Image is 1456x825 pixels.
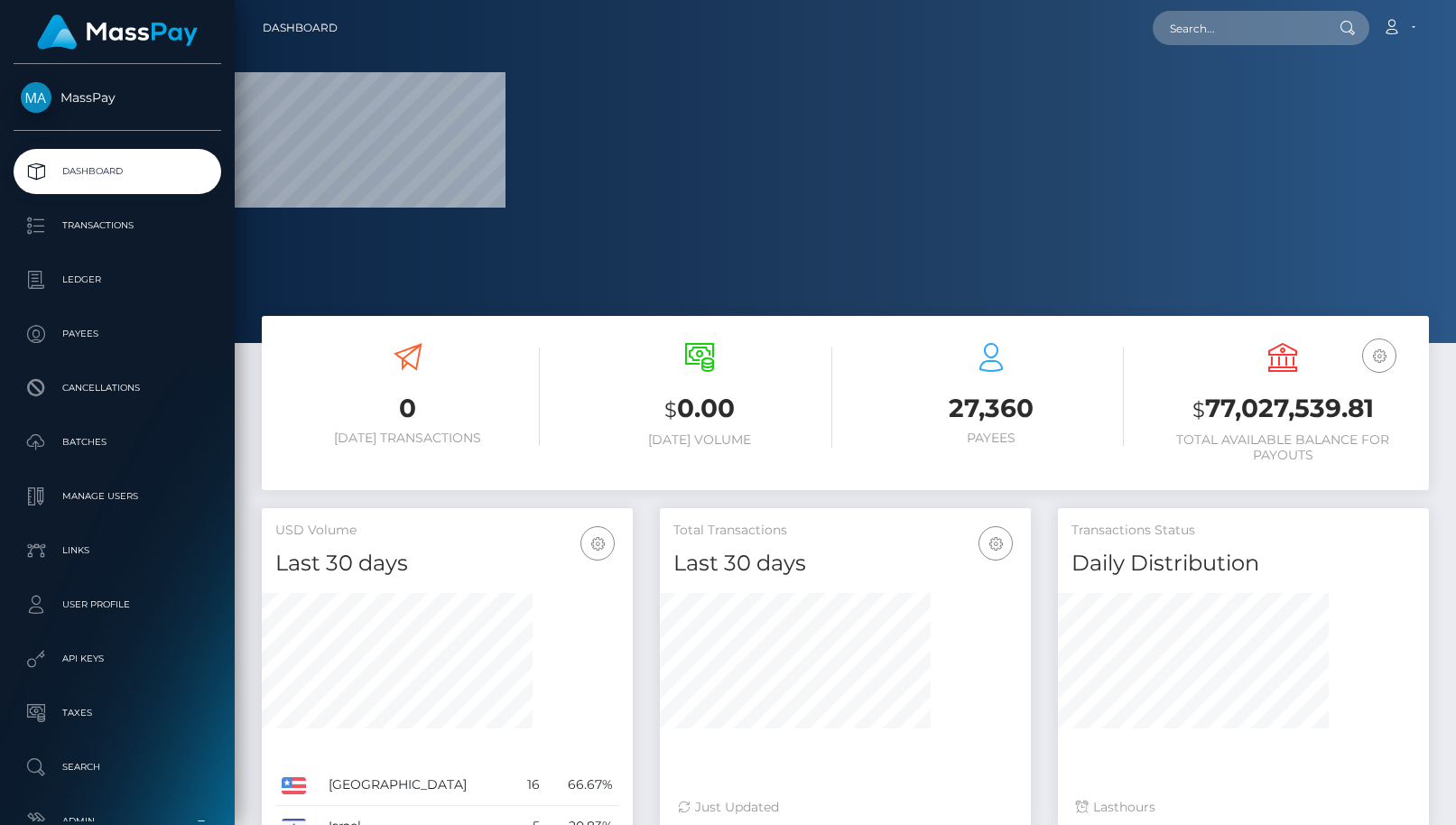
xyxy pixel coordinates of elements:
h3: 0.00 [567,391,831,428]
td: 16 [514,765,546,806]
h4: Last 30 days [673,548,1017,579]
p: Links [21,537,214,564]
h6: Payees [859,431,1124,446]
p: Taxes [21,700,214,727]
p: User Profile [21,591,214,618]
p: Payees [21,320,214,348]
h4: Daily Distribution [1071,548,1415,579]
a: Search [14,745,221,790]
span: MassPay [14,89,221,106]
p: Batches [21,429,214,456]
a: User Profile [14,582,221,627]
a: Payees [14,311,221,357]
a: Dashboard [263,9,338,47]
img: MassPay Logo [37,14,198,50]
small: $ [1192,397,1205,422]
p: API Keys [21,645,214,672]
h6: Total Available Balance for Payouts [1151,432,1415,463]
h5: Transactions Status [1071,522,1415,540]
img: MassPay [21,82,51,113]
a: Taxes [14,691,221,736]
a: Ledger [14,257,221,302]
a: API Keys [14,636,221,681]
td: [GEOGRAPHIC_DATA] [322,765,514,806]
p: Cancellations [21,375,214,402]
div: Last hours [1076,798,1411,817]
div: Just Updated [678,798,1013,817]
p: Dashboard [21,158,214,185]
h3: 0 [275,391,540,426]
a: Manage Users [14,474,221,519]
h5: USD Volume [275,522,619,540]
p: Manage Users [21,483,214,510]
p: Ledger [21,266,214,293]
input: Search... [1153,11,1322,45]
p: Search [21,754,214,781]
h6: [DATE] Volume [567,432,831,448]
h6: [DATE] Transactions [275,431,540,446]
img: US.png [282,777,306,793]
h5: Total Transactions [673,522,1017,540]
h3: 27,360 [859,391,1124,426]
a: Dashboard [14,149,221,194]
p: Transactions [21,212,214,239]
h3: 77,027,539.81 [1151,391,1415,428]
a: Cancellations [14,366,221,411]
a: Links [14,528,221,573]
td: 66.67% [546,765,619,806]
a: Transactions [14,203,221,248]
small: $ [664,397,677,422]
a: Batches [14,420,221,465]
h4: Last 30 days [275,548,619,579]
